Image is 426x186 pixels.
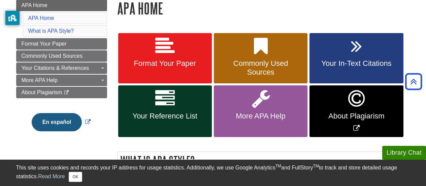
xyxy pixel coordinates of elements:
[16,50,107,62] a: Commonly Used Sources
[32,113,82,131] button: En español
[22,41,67,47] span: Format Your Paper
[118,33,212,84] a: Format Your Paper
[219,59,302,77] span: Commonly Used Sources
[28,28,74,34] a: What is APA Style?
[123,112,207,121] span: Your Reference List
[16,75,107,86] a: More APA Help
[275,164,281,168] sup: TM
[22,89,62,95] span: About Plagiarism
[382,146,426,160] button: Library Chat
[28,15,54,21] a: APA Home
[22,2,47,8] span: APA Home
[69,172,82,182] button: Close
[214,85,307,137] a: More APA Help
[123,59,207,68] span: Format Your Paper
[16,62,107,74] a: Your Citations & References
[315,59,398,68] span: Your In-Text Citations
[16,87,107,98] a: About Plagiarism
[315,112,398,121] span: About Plagiarism
[22,77,58,83] span: More APA Help
[118,85,212,137] a: Your Reference List
[5,11,20,25] button: privacy banner
[118,152,410,170] h2: What is APA Style?
[309,33,403,84] a: Your In-Text Citations
[38,174,65,179] a: Read More
[64,90,69,95] i: This link opens in a new window
[403,77,424,86] a: Back to Top
[22,65,89,71] span: Your Citations & References
[214,33,307,84] a: Commonly Used Sources
[309,85,403,137] a: Link opens in new window
[30,119,92,125] a: Link opens in new window
[219,112,302,121] span: More APA Help
[22,53,83,59] span: Commonly Used Sources
[16,164,410,182] div: This site uses cookies and records your IP address for usage statistics. Additionally, we use Goo...
[16,38,107,50] a: Format Your Paper
[313,164,319,168] sup: TM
